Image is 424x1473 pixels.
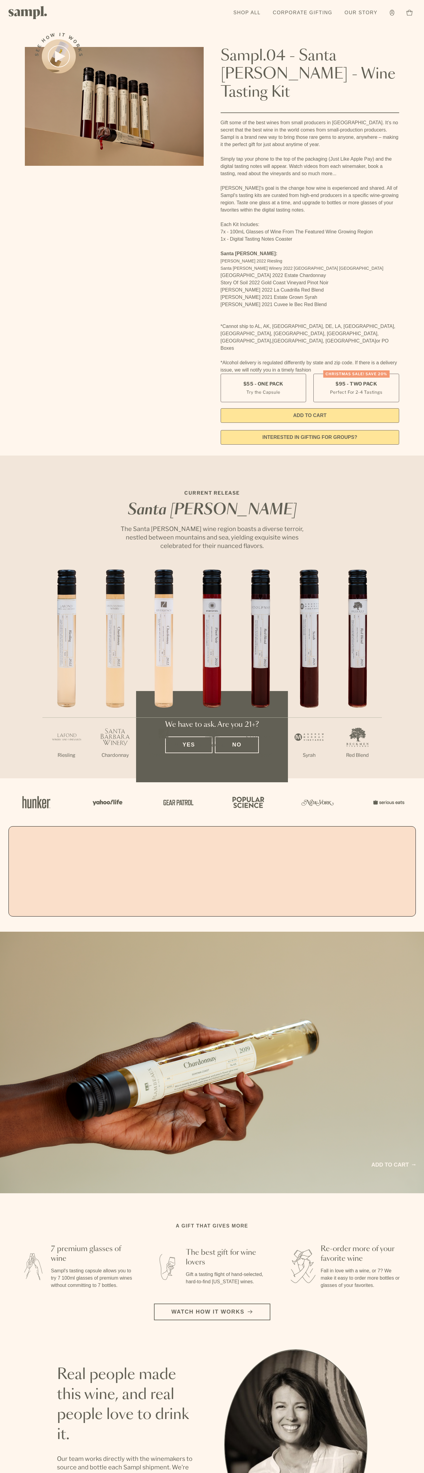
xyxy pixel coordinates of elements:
li: 1 / 7 [42,569,91,778]
p: Chardonnay [91,752,139,759]
p: Pinot Noir [188,752,236,759]
img: Sampl logo [8,6,47,19]
a: interested in gifting for groups? [221,430,399,445]
a: Corporate Gifting [270,6,336,19]
span: $55 - One Pack [243,381,283,387]
a: Our Story [342,6,381,19]
p: Chardonnay [139,752,188,759]
li: 3 / 7 [139,569,188,778]
li: 5 / 7 [236,569,285,778]
small: Try the Capsule [246,389,280,395]
button: See how it works [42,39,76,73]
button: Add to Cart [221,408,399,423]
li: 4 / 7 [188,569,236,778]
p: Red Blend [333,752,382,759]
small: Perfect For 2-4 Tastings [330,389,382,395]
li: 7 / 7 [333,569,382,778]
span: $95 - Two Pack [336,381,377,387]
p: Red Blend [236,752,285,759]
li: 6 / 7 [285,569,333,778]
img: Sampl.04 - Santa Barbara - Wine Tasting Kit [25,47,204,166]
p: Riesling [42,752,91,759]
a: Shop All [230,6,264,19]
a: Add to cart [371,1161,416,1169]
div: Christmas SALE! Save 20% [323,370,389,378]
li: 2 / 7 [91,569,139,778]
p: Syrah [285,752,333,759]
